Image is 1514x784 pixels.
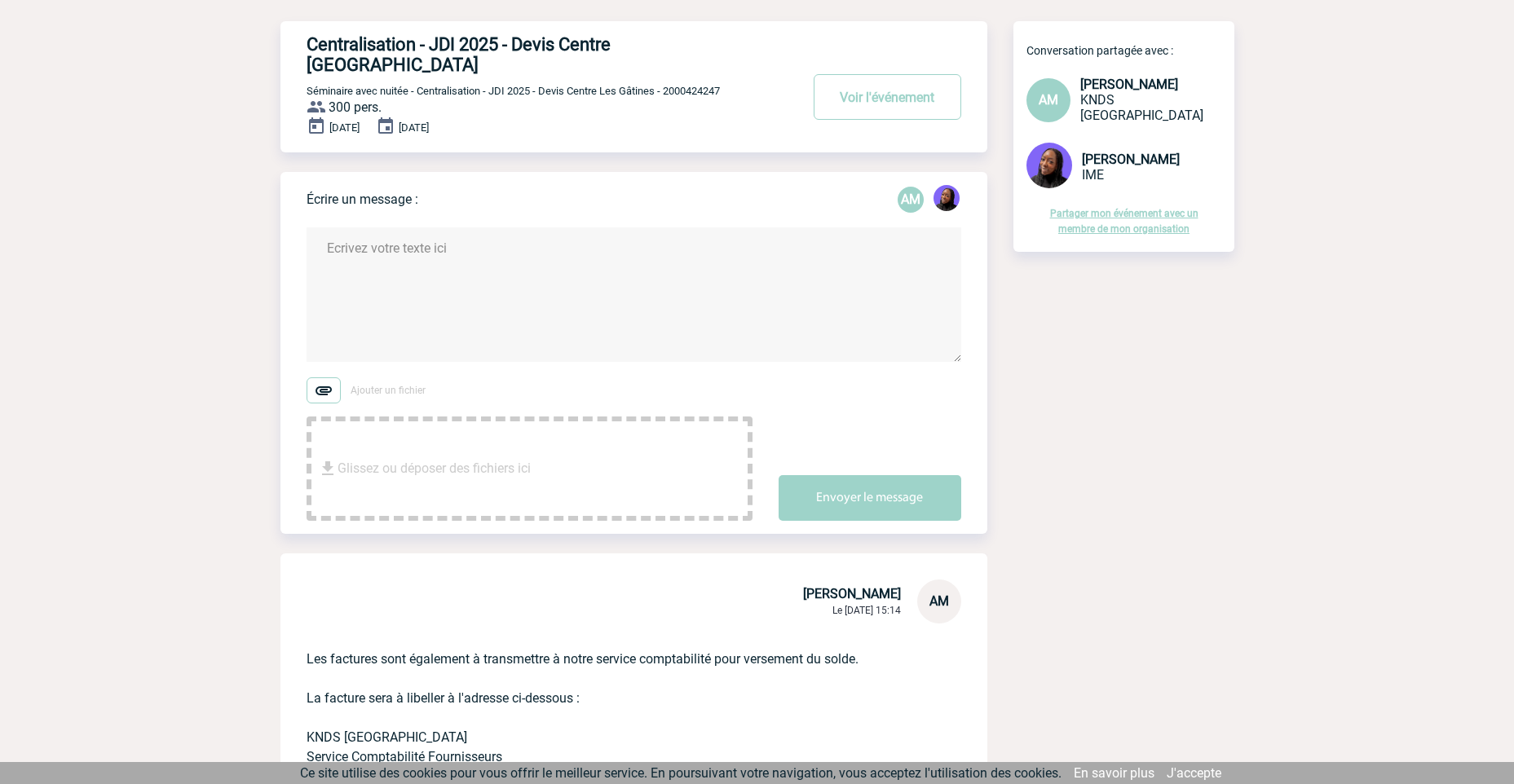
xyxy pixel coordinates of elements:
[1082,167,1104,183] span: IME
[1074,765,1154,781] a: En savoir plus
[898,187,924,213] p: AM
[934,185,960,211] img: 131349-0.png
[1082,152,1180,167] span: [PERSON_NAME]
[307,85,720,97] span: Séminaire avec nuitée - Centralisation - JDI 2025 - Devis Centre Les Gâtines - 2000424247
[898,187,924,213] div: Aurélie MORO
[934,185,960,214] div: Tabaski THIAM
[318,459,338,478] img: file_download.svg
[779,475,961,521] button: Envoyer le message
[338,428,531,509] span: Glissez ou déposer des fichiers ici
[307,34,751,75] h4: Centralisation - JDI 2025 - Devis Centre [GEOGRAPHIC_DATA]
[803,586,901,601] span: [PERSON_NAME]
[1026,44,1234,57] p: Conversation partagée avec :
[1039,92,1058,108] span: AM
[1050,208,1198,235] a: Partager mon événement avec un membre de mon organisation
[329,121,360,134] span: [DATE]
[300,765,1062,781] span: Ce site utilise des cookies pour vous offrir le meilleur service. En poursuivant votre navigation...
[399,121,429,134] span: [DATE]
[929,593,949,609] span: AM
[307,192,418,207] p: Écrire un message :
[832,605,901,616] span: Le [DATE] 15:14
[1080,92,1203,123] span: KNDS [GEOGRAPHIC_DATA]
[351,385,426,396] span: Ajouter un fichier
[1167,765,1221,781] a: J'accepte
[1080,77,1178,92] span: [PERSON_NAME]
[1026,143,1072,188] img: 131349-0.png
[329,99,382,115] span: 300 pers.
[814,74,961,120] button: Voir l'événement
